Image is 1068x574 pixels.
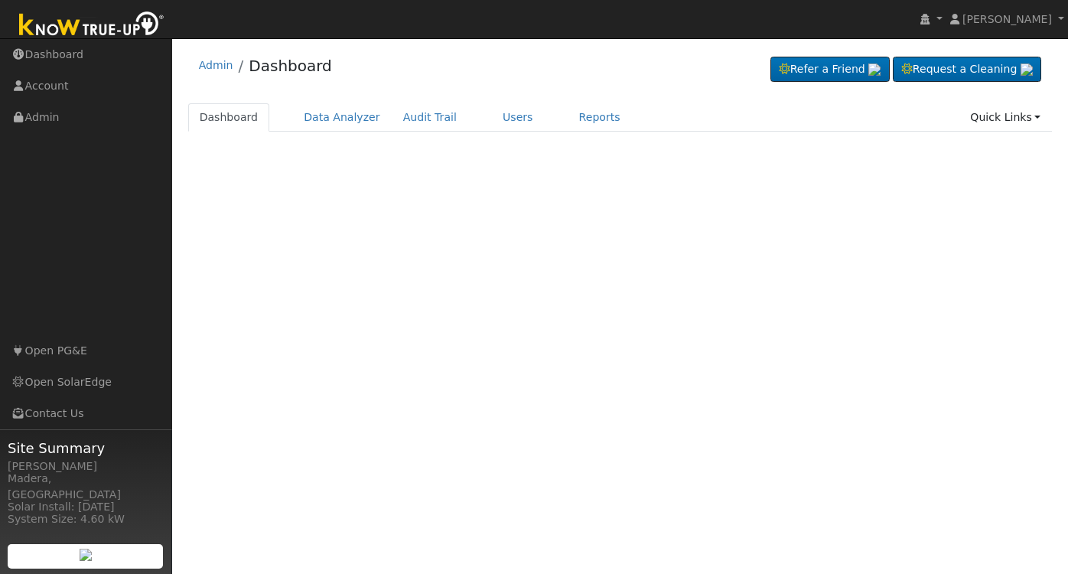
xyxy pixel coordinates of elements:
span: [PERSON_NAME] [962,13,1052,25]
a: Admin [199,59,233,71]
div: Solar Install: [DATE] [8,499,164,515]
a: Request a Cleaning [893,57,1041,83]
img: retrieve [868,64,881,76]
a: Audit Trail [392,103,468,132]
img: Know True-Up [11,8,172,43]
div: System Size: 4.60 kW [8,511,164,527]
a: Users [491,103,545,132]
a: Dashboard [249,57,332,75]
a: Quick Links [959,103,1052,132]
a: Reports [568,103,632,132]
div: Madera, [GEOGRAPHIC_DATA] [8,471,164,503]
a: Data Analyzer [292,103,392,132]
a: Dashboard [188,103,270,132]
a: Refer a Friend [770,57,890,83]
span: Site Summary [8,438,164,458]
div: [PERSON_NAME] [8,458,164,475]
img: retrieve [80,549,92,561]
img: retrieve [1021,64,1033,76]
